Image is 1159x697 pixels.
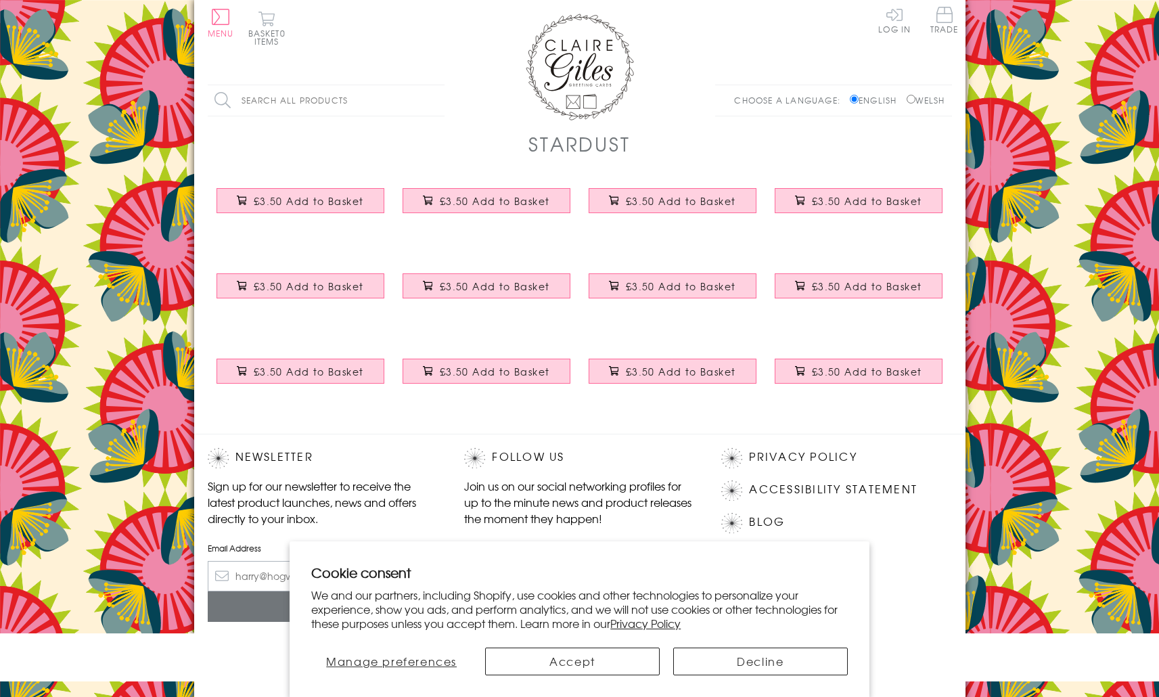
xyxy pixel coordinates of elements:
[673,648,848,675] button: Decline
[626,365,736,378] span: £3.50 Add to Basket
[440,279,550,293] span: £3.50 Add to Basket
[812,279,922,293] span: £3.50 Add to Basket
[217,188,384,213] button: £3.50 Add to Basket
[580,178,766,236] a: Valentine's Day Card, Love Heart, You Make My Heart Skip £3.50 Add to Basket
[403,188,570,213] button: £3.50 Add to Basket
[394,263,580,321] a: Valentine's Day Card, Marble background, You & Me £3.50 Add to Basket
[580,348,766,407] a: Mother's Day Card, Pink Circle, Mum you are the best £3.50 Add to Basket
[440,365,550,378] span: £3.50 Add to Basket
[254,365,364,378] span: £3.50 Add to Basket
[208,178,394,236] a: Valentine's Day Card, Typewriter, I love you £3.50 Add to Basket
[464,478,694,526] p: Join us on our social networking profiles for up to the minute news and product releases the mome...
[526,14,634,120] img: Claire Giles Greetings Cards
[610,615,681,631] a: Privacy Policy
[528,130,630,158] h1: Stardust
[208,85,445,116] input: Search all products
[930,7,959,36] a: Trade
[208,263,394,321] a: Valentine's Day Card, Tattooed lovers, Happy Valentine's Day £3.50 Add to Basket
[812,194,922,208] span: £3.50 Add to Basket
[766,263,952,321] a: Sympathy, Sorry, Thinking of you Card, Watercolour, With Sympathy £3.50 Add to Basket
[311,563,848,582] h2: Cookie consent
[766,348,952,407] a: Mother's Day Card, Mum and child heart, Mummy Rocks £3.50 Add to Basket
[248,11,286,45] button: Basket0 items
[254,194,364,208] span: £3.50 Add to Basket
[775,359,942,384] button: £3.50 Add to Basket
[749,513,785,531] a: Blog
[394,178,580,236] a: Valentine's Day Card, Marble background, Valentine £3.50 Add to Basket
[589,273,756,298] button: £3.50 Add to Basket
[208,591,438,622] input: Subscribe
[311,648,472,675] button: Manage preferences
[403,359,570,384] button: £3.50 Add to Basket
[850,95,859,104] input: English
[812,365,922,378] span: £3.50 Add to Basket
[217,273,384,298] button: £3.50 Add to Basket
[850,94,903,106] label: English
[208,561,438,591] input: harry@hogwarts.edu
[394,348,580,407] a: Mother's Day Card, Star, Mum you're 1 in a million £3.50 Add to Basket
[208,348,394,407] a: Good Luck Card, Crayons, Good Luck on your First Day at School £3.50 Add to Basket
[626,279,736,293] span: £3.50 Add to Basket
[431,85,445,116] input: Search
[464,448,694,468] h2: Follow Us
[907,94,945,106] label: Welsh
[208,478,438,526] p: Sign up for our newsletter to receive the latest product launches, news and offers directly to yo...
[580,263,766,321] a: Mother's Day Card, Clouds and a Rainbow, Happy Mother's Day £3.50 Add to Basket
[589,359,756,384] button: £3.50 Add to Basket
[930,7,959,33] span: Trade
[907,95,915,104] input: Welsh
[589,188,756,213] button: £3.50 Add to Basket
[626,194,736,208] span: £3.50 Add to Basket
[217,359,384,384] button: £3.50 Add to Basket
[485,648,660,675] button: Accept
[878,7,911,33] a: Log In
[775,273,942,298] button: £3.50 Add to Basket
[208,542,438,554] label: Email Address
[749,480,917,499] a: Accessibility Statement
[766,178,952,236] a: Valentine's Day Card, Pegs - Love You, I 'Heart' You £3.50 Add to Basket
[403,273,570,298] button: £3.50 Add to Basket
[440,194,550,208] span: £3.50 Add to Basket
[254,279,364,293] span: £3.50 Add to Basket
[326,653,457,669] span: Manage preferences
[749,448,857,466] a: Privacy Policy
[775,188,942,213] button: £3.50 Add to Basket
[254,27,286,47] span: 0 items
[208,27,234,39] span: Menu
[208,448,438,468] h2: Newsletter
[208,9,234,37] button: Menu
[311,588,848,630] p: We and our partners, including Shopify, use cookies and other technologies to personalize your ex...
[734,94,847,106] p: Choose a language:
